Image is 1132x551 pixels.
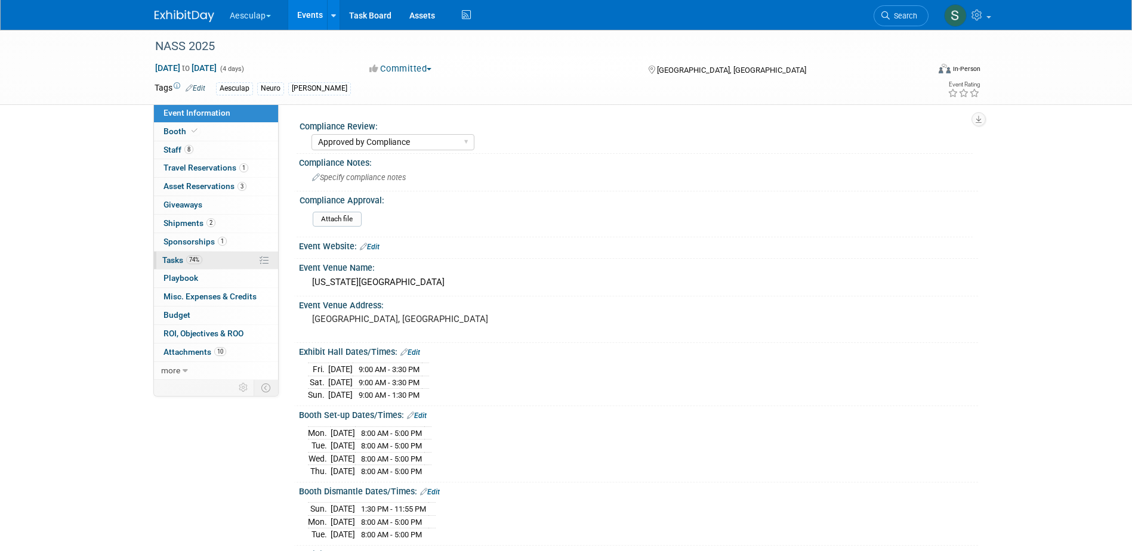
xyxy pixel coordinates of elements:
span: 1 [239,163,248,172]
td: [DATE] [331,452,355,465]
td: Sun. [308,389,328,401]
a: Search [874,5,929,26]
td: Mon. [308,515,331,528]
div: Event Website: [299,237,978,253]
div: Compliance Review: [300,117,973,132]
div: In-Person [952,64,980,73]
img: ExhibitDay [155,10,214,22]
span: ROI, Objectives & ROO [164,329,243,338]
a: Edit [407,411,427,420]
span: 8:00 AM - 5:00 PM [361,467,422,476]
span: Giveaways [164,200,202,209]
span: 9:00 AM - 1:30 PM [359,391,420,400]
td: [DATE] [328,376,353,389]
div: Event Rating [948,82,980,88]
span: Staff [164,145,193,154]
span: Search [890,11,917,20]
td: [DATE] [328,363,353,376]
a: Edit [420,488,440,496]
span: Misc. Expenses & Credits [164,292,257,301]
td: [DATE] [331,503,355,516]
div: Compliance Approval: [300,191,973,206]
div: Event Venue Name: [299,259,978,274]
a: more [154,362,278,380]
img: Sara Hurson [944,4,967,27]
span: [DATE] [DATE] [155,63,217,73]
pre: [GEOGRAPHIC_DATA], [GEOGRAPHIC_DATA] [312,314,569,324]
div: Exhibit Hall Dates/Times: [299,343,978,358]
div: Event Venue Address: [299,296,978,311]
td: [DATE] [331,439,355,453]
a: Sponsorships1 [154,233,278,251]
td: [DATE] [331,515,355,528]
a: Event Information [154,104,278,122]
div: Event Format [858,62,981,80]
span: Budget [164,310,190,320]
span: Travel Reservations [164,163,248,172]
td: Sat. [308,376,328,389]
td: [DATE] [331,465,355,478]
div: Booth Dismantle Dates/Times: [299,482,978,498]
span: 9:00 AM - 3:30 PM [359,378,420,387]
span: Booth [164,126,200,136]
span: 8:00 AM - 5:00 PM [361,429,422,438]
span: Attachments [164,347,226,357]
td: Toggle Event Tabs [254,380,278,395]
a: Misc. Expenses & Credits [154,288,278,306]
span: 1 [218,237,227,246]
span: 8:00 AM - 5:00 PM [361,441,422,450]
span: Playbook [164,273,198,283]
span: more [161,366,180,375]
span: Asset Reservations [164,181,246,191]
span: 8 [184,145,193,154]
a: Tasks74% [154,252,278,270]
td: Thu. [308,465,331,478]
span: 8:00 AM - 5:00 PM [361,518,422,527]
span: (4 days) [219,65,244,73]
span: 74% [186,255,202,264]
td: Tue. [308,439,331,453]
i: Booth reservation complete [192,128,198,134]
a: Edit [400,348,420,357]
td: Tue. [308,528,331,541]
td: [DATE] [328,389,353,401]
div: Aesculap [216,82,253,95]
span: 2 [206,218,215,227]
td: Mon. [308,426,331,439]
span: 8:00 AM - 5:00 PM [361,454,422,463]
span: 3 [237,182,246,191]
a: Shipments2 [154,215,278,233]
td: Tags [155,82,205,95]
td: Personalize Event Tab Strip [233,380,254,395]
a: Edit [186,84,205,92]
span: [GEOGRAPHIC_DATA], [GEOGRAPHIC_DATA] [657,66,806,75]
a: Playbook [154,270,278,287]
div: [US_STATE][GEOGRAPHIC_DATA] [308,273,969,292]
a: Budget [154,307,278,324]
a: Edit [360,243,380,251]
img: Format-Inperson.png [939,64,951,73]
a: Asset Reservations3 [154,178,278,196]
span: Event Information [164,108,230,117]
a: Staff8 [154,141,278,159]
span: 1:30 PM - 11:55 PM [361,504,426,513]
div: Compliance Notes: [299,154,978,169]
span: Tasks [162,255,202,265]
td: Fri. [308,363,328,376]
td: [DATE] [331,426,355,439]
div: NASS 2025 [151,36,911,57]
div: Neuro [257,82,284,95]
a: ROI, Objectives & ROO [154,325,278,343]
div: [PERSON_NAME] [288,82,351,95]
a: Travel Reservations1 [154,159,278,177]
a: Attachments10 [154,343,278,361]
a: Booth [154,123,278,141]
td: Wed. [308,452,331,465]
span: Specify compliance notes [312,173,406,182]
td: Sun. [308,503,331,516]
td: [DATE] [331,528,355,541]
span: to [180,63,192,73]
span: 8:00 AM - 5:00 PM [361,530,422,539]
a: Giveaways [154,196,278,214]
div: Booth Set-up Dates/Times: [299,406,978,422]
